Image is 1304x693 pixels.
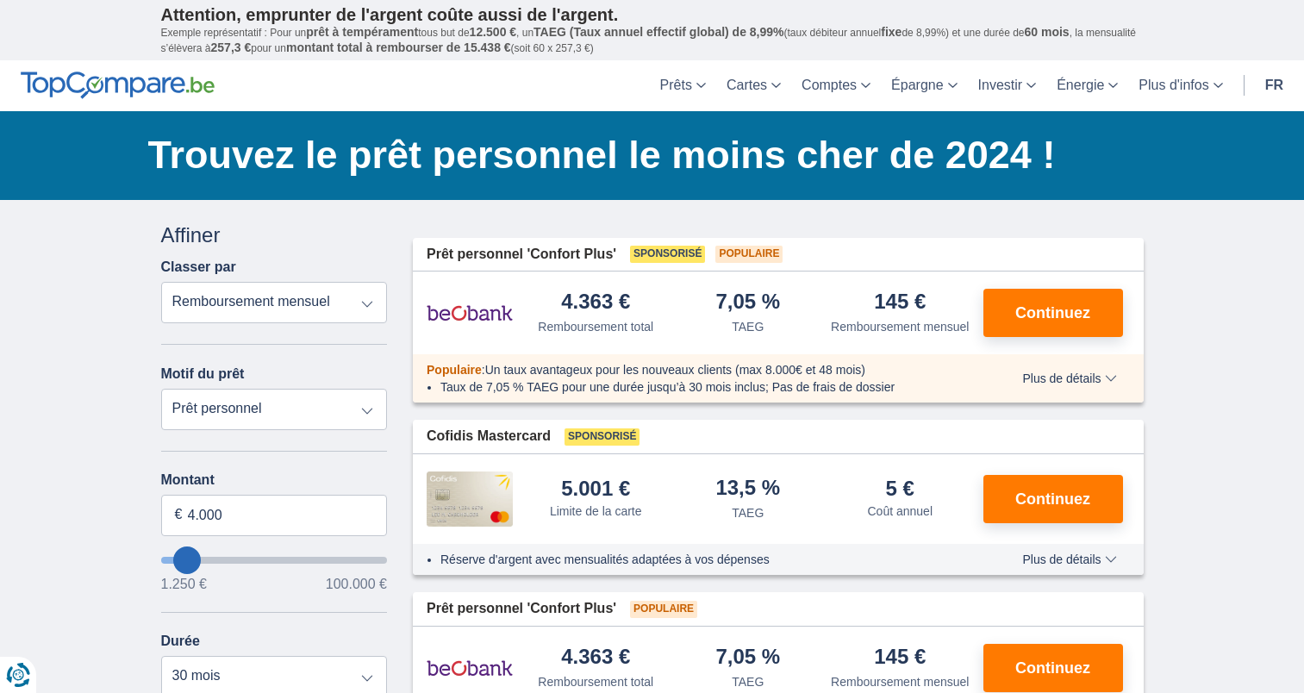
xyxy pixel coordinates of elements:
a: Investir [968,60,1047,111]
a: Cartes [716,60,791,111]
span: Sponsorisé [565,428,640,446]
p: Attention, emprunter de l'argent coûte aussi de l'argent. [161,4,1144,25]
button: Continuez [983,475,1123,523]
span: 257,3 € [211,41,252,54]
a: Prêts [650,60,716,111]
span: Continuez [1015,660,1090,676]
h1: Trouvez le prêt personnel le moins cher de 2024 ! [148,128,1144,182]
span: Prêt personnel 'Confort Plus' [427,599,616,619]
a: fr [1255,60,1294,111]
span: Populaire [715,246,783,263]
div: : [413,361,986,378]
a: Épargne [881,60,968,111]
div: 13,5 % [715,478,780,501]
li: Taux de 7,05 % TAEG pour une durée jusqu’à 30 mois inclus; Pas de frais de dossier [440,378,972,396]
div: Coût annuel [867,503,933,520]
div: TAEG [732,673,764,690]
button: Continuez [983,644,1123,692]
span: Sponsorisé [630,246,705,263]
a: Énergie [1046,60,1128,111]
button: Continuez [983,289,1123,337]
div: 145 € [874,291,926,315]
span: Populaire [427,363,482,377]
p: Exemple représentatif : Pour un tous but de , un (taux débiteur annuel de 8,99%) et une durée de ... [161,25,1144,56]
span: Continuez [1015,305,1090,321]
div: Remboursement mensuel [831,318,969,335]
span: TAEG (Taux annuel effectif global) de 8,99% [533,25,783,39]
div: 4.363 € [561,646,630,670]
img: pret personnel Beobank [427,291,513,334]
span: Populaire [630,601,697,618]
span: 1.250 € [161,577,207,591]
span: montant total à rembourser de 15.438 € [286,41,511,54]
span: Plus de détails [1022,372,1116,384]
span: Un taux avantageux pour les nouveaux clients (max 8.000€ et 48 mois) [485,363,865,377]
div: Remboursement total [538,673,653,690]
input: wantToBorrow [161,557,388,564]
div: TAEG [732,504,764,521]
div: TAEG [732,318,764,335]
span: 12.500 € [470,25,517,39]
div: Remboursement mensuel [831,673,969,690]
label: Classer par [161,259,236,275]
span: prêt à tempérament [306,25,418,39]
span: Plus de détails [1022,553,1116,565]
div: 4.363 € [561,291,630,315]
span: Prêt personnel 'Confort Plus' [427,245,616,265]
div: Affiner [161,221,388,250]
div: 7,05 % [715,291,780,315]
img: pret personnel Cofidis CC [427,471,513,527]
span: 100.000 € [326,577,387,591]
label: Montant [161,472,388,488]
button: Plus de détails [1009,371,1129,385]
a: Comptes [791,60,881,111]
img: TopCompare [21,72,215,99]
li: Réserve d'argent avec mensualités adaptées à vos dépenses [440,551,972,568]
div: 5.001 € [561,478,630,499]
label: Motif du prêt [161,366,245,382]
div: 5 € [886,478,914,499]
span: Continuez [1015,491,1090,507]
span: € [175,505,183,525]
span: Cofidis Mastercard [427,427,551,446]
img: pret personnel Beobank [427,646,513,690]
span: 60 mois [1025,25,1070,39]
a: Plus d'infos [1128,60,1232,111]
button: Plus de détails [1009,553,1129,566]
div: Limite de la carte [550,503,642,520]
span: fixe [881,25,902,39]
label: Durée [161,634,200,649]
div: Remboursement total [538,318,653,335]
div: 7,05 % [715,646,780,670]
div: 145 € [874,646,926,670]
